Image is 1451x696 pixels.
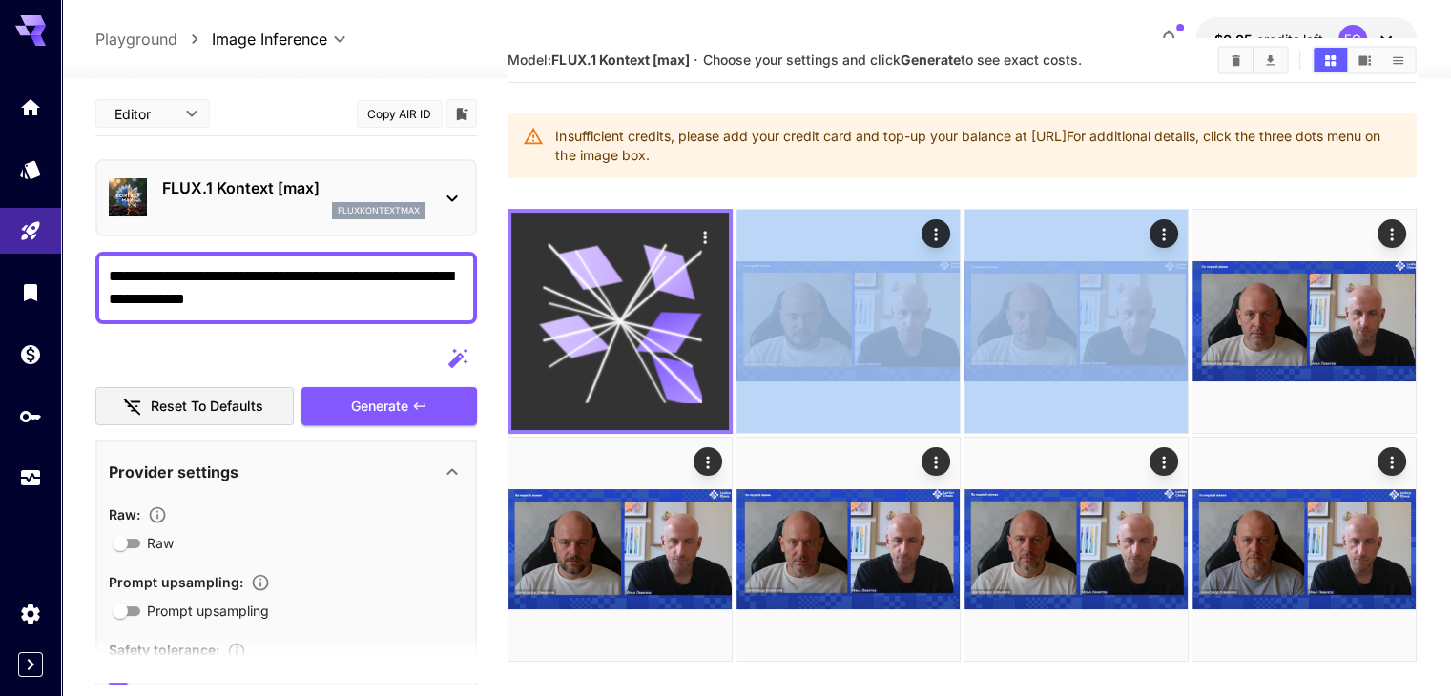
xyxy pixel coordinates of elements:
div: Actions [1150,219,1178,248]
button: Expand sidebar [18,652,43,677]
div: FLUX.1 Kontext [max]fluxkontextmax [109,169,464,227]
img: fo0E46sURDAAAAAElFTkSuQmCC [736,438,960,661]
span: Generate [351,395,408,419]
button: Copy AIR ID [357,100,443,128]
button: Enables automatic enhancement and expansion of the input prompt to improve generation quality and... [243,573,278,592]
p: fluxkontextmax [338,204,420,217]
img: 939P1V5n0OMBKkWAAAAAElFTkSuQmCC [964,438,1188,661]
div: FG [1338,25,1367,53]
div: Library [19,280,42,304]
div: Actions [1150,447,1178,476]
div: Wallet [19,342,42,366]
div: Show media in grid viewShow media in video viewShow media in list view [1312,46,1417,74]
span: Editor [114,104,174,124]
div: $0.05 [1214,30,1323,50]
span: Prompt upsampling [147,601,269,621]
div: Actions [922,219,950,248]
div: Actions [922,447,950,476]
button: Controls the level of post-processing applied to generated images. [140,505,175,524]
img: xfq02qKIJNpAwAAAABJRU5ErkJggg== [1192,438,1416,661]
img: 9k= [736,210,960,433]
button: Generate [301,387,477,426]
a: Playground [95,28,177,51]
div: Provider settings [109,449,464,495]
div: Models [19,157,42,181]
b: Generate [901,51,961,68]
button: Show media in grid view [1314,48,1347,72]
div: Actions [694,447,722,476]
div: Actions [1378,447,1406,476]
div: API Keys [19,404,42,428]
button: Download All [1254,48,1287,72]
nav: breadcrumb [95,28,212,51]
div: Actions [691,222,719,251]
p: · [694,49,698,72]
img: 9k= [964,210,1188,433]
p: Provider settings [109,461,238,483]
span: Model: [508,51,689,68]
span: Image Inference [212,28,327,51]
button: Clear All [1219,48,1253,72]
span: Raw [147,533,174,553]
button: Show media in video view [1348,48,1381,72]
div: Settings [19,602,42,625]
span: credits left [1256,31,1323,48]
b: FLUX.1 Kontext [max] [551,51,689,68]
span: $0.05 [1214,31,1256,48]
p: FLUX.1 Kontext [max] [162,176,425,199]
button: Show media in list view [1381,48,1415,72]
div: Home [19,95,42,119]
button: Add to library [453,102,470,125]
span: Raw : [109,506,140,522]
span: Choose your settings and click to see exact costs. [703,51,1082,68]
img: wOeSGnj2ABMpAAAAABJRU5ErkJggg== [1192,210,1416,433]
span: Prompt upsampling : [109,574,243,590]
div: Usage [19,466,42,490]
button: Reset to defaults [95,387,294,426]
div: Clear AllDownload All [1217,46,1289,74]
img: nP4LP7oOkxEdUoUAAAAASUVORK5CYII= [508,438,732,661]
button: $0.05FG [1195,17,1417,61]
div: Insufficient credits, please add your credit card and top-up your balance at [URL] For additional... [555,119,1400,173]
div: Actions [1378,219,1406,248]
div: Playground [19,219,42,243]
